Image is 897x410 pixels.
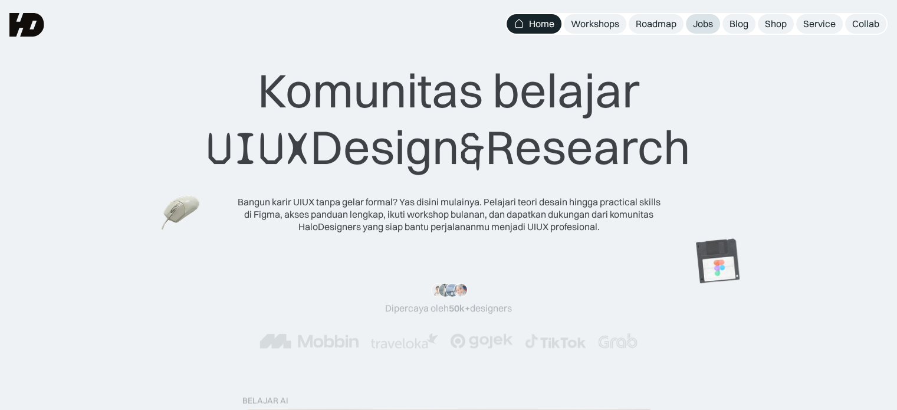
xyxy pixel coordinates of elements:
div: Bangun karir UIUX tanpa gelar formal? Yas disini mulainya. Pelajari teori desain hingga practical... [236,196,661,232]
span: 50k+ [449,302,470,314]
div: Roadmap [636,18,676,30]
a: Home [507,14,561,34]
div: Komunitas belajar Design Research [206,62,691,177]
div: belajar ai [242,396,288,406]
span: UIUX [206,120,310,177]
div: Home [529,18,554,30]
div: Service [803,18,836,30]
a: Workshops [564,14,626,34]
div: Jobs [693,18,713,30]
div: Collab [852,18,879,30]
a: Service [796,14,843,34]
a: Roadmap [629,14,684,34]
a: Jobs [686,14,720,34]
div: Dipercaya oleh designers [385,302,512,314]
div: Blog [730,18,748,30]
span: & [459,120,485,177]
div: Workshops [571,18,619,30]
a: Blog [722,14,755,34]
a: Shop [758,14,794,34]
a: Collab [845,14,886,34]
div: Shop [765,18,787,30]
